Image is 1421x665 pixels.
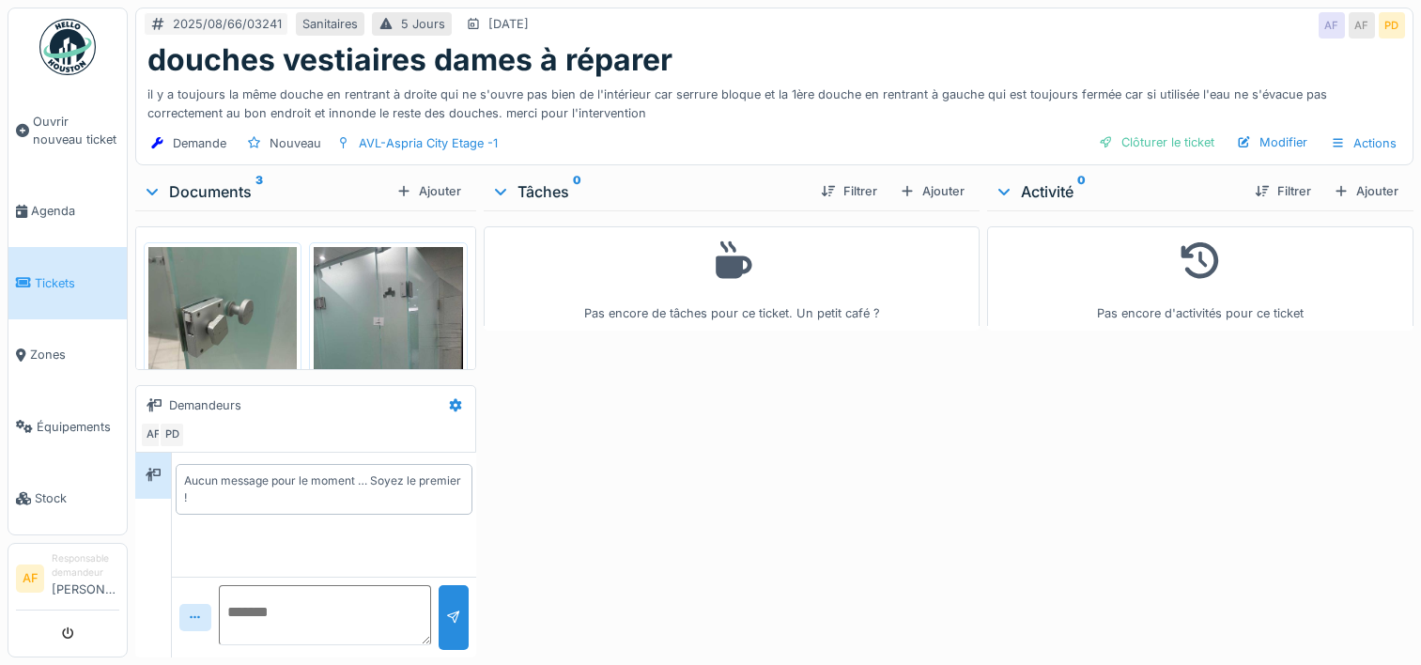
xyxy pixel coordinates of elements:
img: c2ez2rwtws1ypgtrua5imhihr5k6 [314,247,462,445]
div: AVL-Aspria City Etage -1 [359,134,498,152]
div: Pas encore de tâches pour ce ticket. Un petit café ? [496,235,967,322]
div: 5 Jours [401,15,445,33]
span: Agenda [31,202,119,220]
sup: 0 [573,180,581,203]
a: Équipements [8,391,127,462]
a: Agenda [8,176,127,247]
h1: douches vestiaires dames à réparer [147,42,672,78]
div: Demandeurs [169,396,241,414]
span: Zones [30,346,119,363]
div: Pas encore d'activités pour ce ticket [999,235,1401,322]
div: Aucun message pour le moment … Soyez le premier ! [184,472,464,506]
div: [DATE] [488,15,529,33]
a: Stock [8,462,127,534]
div: AF [1319,12,1345,39]
div: Filtrer [813,178,885,204]
div: Demande [173,134,226,152]
div: il y a toujours la même douche en rentrant à droite qui ne s'ouvre pas bien de l'intérieur car se... [147,78,1401,121]
a: Zones [8,319,127,391]
img: Badge_color-CXgf-gQk.svg [39,19,96,75]
div: AF [140,422,166,448]
div: Ajouter [1326,178,1406,204]
div: Ajouter [892,178,972,204]
span: Stock [35,489,119,507]
div: Actions [1322,130,1405,157]
div: PD [159,422,185,448]
div: AF [1349,12,1375,39]
a: Ouvrir nouveau ticket [8,85,127,176]
li: [PERSON_NAME] [52,551,119,606]
span: Tickets [35,274,119,292]
a: Tickets [8,247,127,318]
sup: 0 [1077,180,1086,203]
div: Documents [143,180,389,203]
div: Modifier [1229,130,1315,155]
span: Équipements [37,418,119,436]
span: Ouvrir nouveau ticket [33,113,119,148]
div: 2025/08/66/03241 [173,15,282,33]
sup: 3 [255,180,263,203]
div: Tâches [491,180,806,203]
div: PD [1379,12,1405,39]
a: AF Responsable demandeur[PERSON_NAME] [16,551,119,611]
div: Responsable demandeur [52,551,119,580]
div: Filtrer [1247,178,1319,204]
div: Nouveau [270,134,321,152]
div: Sanitaires [302,15,358,33]
div: Clôturer le ticket [1091,130,1222,155]
li: AF [16,564,44,593]
img: 4hy9qaw4qaawac9yaw02ax13ot21 [148,247,297,445]
div: Activité [995,180,1240,203]
div: Ajouter [389,178,469,204]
